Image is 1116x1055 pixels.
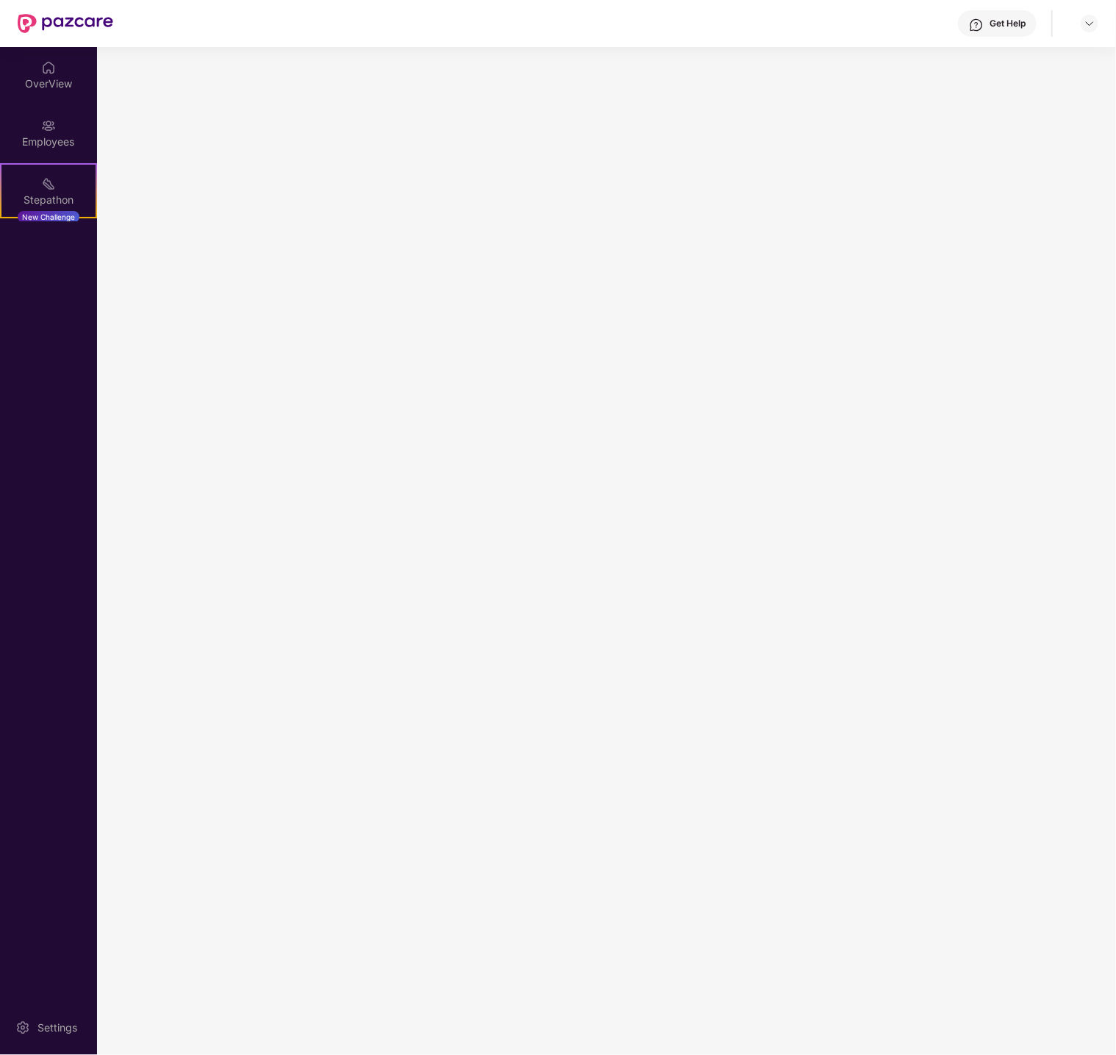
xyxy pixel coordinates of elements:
[969,18,984,32] img: svg+xml;base64,PHN2ZyBpZD0iSGVscC0zMngzMiIgeG1sbnM9Imh0dHA6Ly93d3cudzMub3JnLzIwMDAvc3ZnIiB3aWR0aD...
[1084,18,1095,29] img: svg+xml;base64,PHN2ZyBpZD0iRHJvcGRvd24tMzJ4MzIiIHhtbG5zPSJodHRwOi8vd3d3LnczLm9yZy8yMDAwL3N2ZyIgd2...
[15,1020,30,1035] img: svg+xml;base64,PHN2ZyBpZD0iU2V0dGluZy0yMHgyMCIgeG1sbnM9Imh0dHA6Ly93d3cudzMub3JnLzIwMDAvc3ZnIiB3aW...
[990,18,1026,29] div: Get Help
[33,1020,82,1035] div: Settings
[41,176,56,191] img: svg+xml;base64,PHN2ZyB4bWxucz0iaHR0cDovL3d3dy53My5vcmcvMjAwMC9zdmciIHdpZHRoPSIyMSIgaGVpZ2h0PSIyMC...
[41,118,56,133] img: svg+xml;base64,PHN2ZyBpZD0iRW1wbG95ZWVzIiB4bWxucz0iaHR0cDovL3d3dy53My5vcmcvMjAwMC9zdmciIHdpZHRoPS...
[18,211,79,223] div: New Challenge
[41,60,56,75] img: svg+xml;base64,PHN2ZyBpZD0iSG9tZSIgeG1sbnM9Imh0dHA6Ly93d3cudzMub3JnLzIwMDAvc3ZnIiB3aWR0aD0iMjAiIG...
[1,193,96,207] div: Stepathon
[18,14,113,33] img: New Pazcare Logo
